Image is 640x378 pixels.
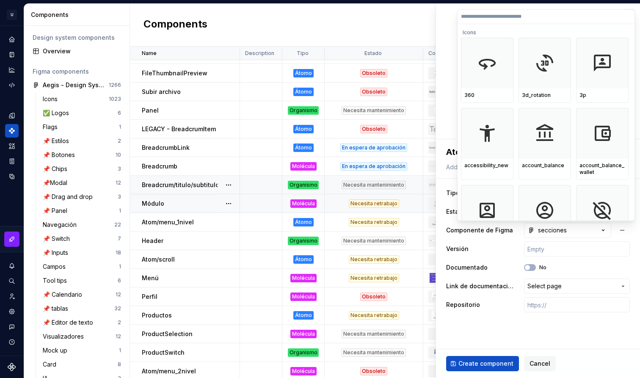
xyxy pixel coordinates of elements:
[522,92,568,99] div: 3d_rotation
[579,92,625,99] div: 3p
[522,162,568,169] div: account_balance
[464,92,510,99] div: 360
[464,162,510,169] div: accessibility_new
[579,162,625,176] div: account_balance_wallet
